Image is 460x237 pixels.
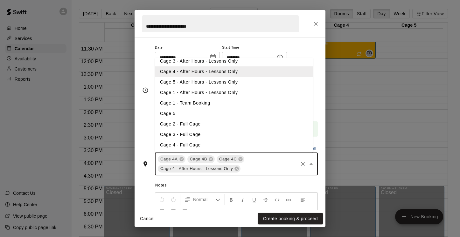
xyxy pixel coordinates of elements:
button: Close [307,159,316,168]
div: Cage 4B [187,155,215,163]
button: Choose date, selected date is Nov 30, 2025 [206,51,219,64]
li: Cage 5 - After Hours - Lessons Only [155,77,313,87]
svg: Timing [142,87,149,93]
button: Insert Code [272,194,282,205]
div: Cage 4C [217,155,244,163]
button: Undo [157,194,167,205]
button: Formatting Options [182,194,223,205]
button: Format Italics [237,194,248,205]
li: Cage 3 - Full Cage [155,129,313,140]
span: Date [155,44,220,52]
div: Cage 4A [158,155,185,163]
span: Cage 4B [187,156,210,162]
li: Cage 4 - After Hours - Lessons Only [155,66,313,77]
span: Start Time [222,44,287,52]
li: Cage 4 - Full Cage [155,140,313,150]
button: Format Underline [249,194,260,205]
button: Choose time, selected time is 1:00 PM [274,51,286,64]
button: Format Bold [226,194,237,205]
button: Insert Link [283,194,294,205]
button: Format Strikethrough [260,194,271,205]
span: Cage 4 - After Hours - Lessons Only [158,166,235,172]
span: Normal [193,196,215,203]
li: Cage 1 - Team Booking [155,98,313,108]
button: Right Align [168,205,179,217]
button: Justify Align [179,205,190,217]
button: Clear [298,159,307,168]
svg: Rooms [142,161,149,167]
button: Create booking & proceed [258,213,323,225]
li: Cage 5 [155,108,313,119]
button: Center Align [157,205,167,217]
div: Cage 4 - After Hours - Lessons Only [158,165,240,173]
li: Cage 3 - After Hours - Lessons Only [155,56,313,66]
button: Close [310,18,322,30]
li: Cage 1 - After Hours - Lessons Only [155,87,313,98]
span: Notes [155,180,318,191]
span: Cage 4C [217,156,239,162]
button: Redo [168,194,179,205]
span: Cage 4A [158,156,180,162]
button: Left Align [297,194,308,205]
li: Cage 2 - Full Cage [155,119,313,129]
button: Cancel [137,213,157,225]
